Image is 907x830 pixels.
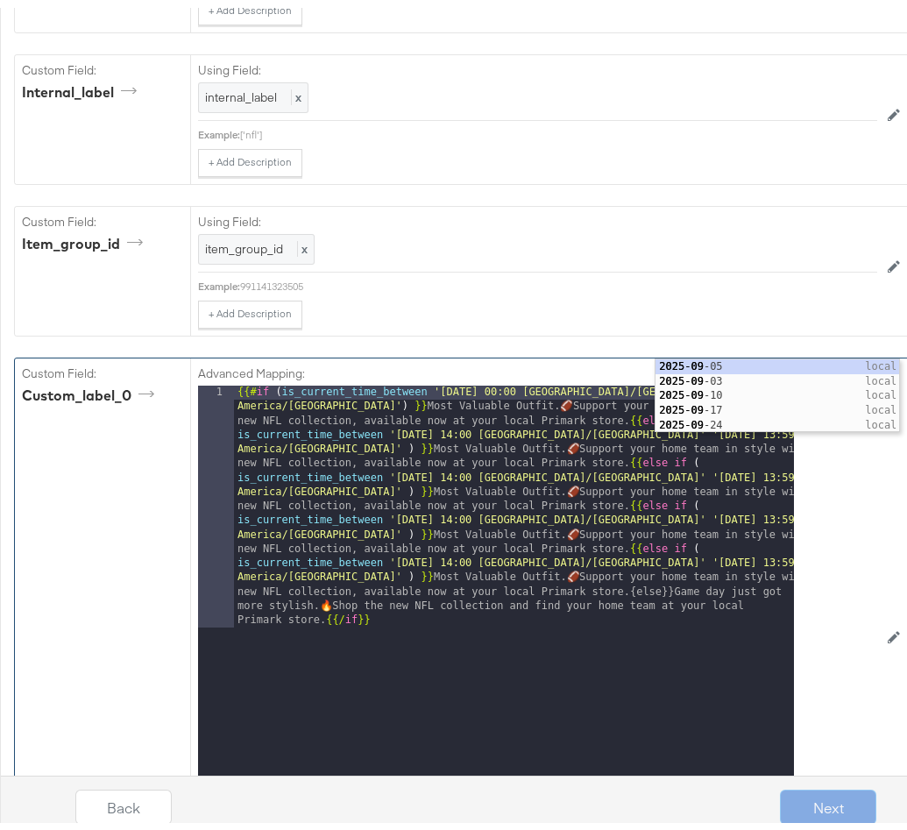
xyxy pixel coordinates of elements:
[198,293,302,321] button: + Add Description
[22,206,183,223] label: Custom Field:
[22,54,183,71] label: Custom Field:
[22,378,160,398] div: custom_label_0
[240,120,877,134] div: ['nfl']
[75,782,172,817] button: Back
[205,82,277,97] span: internal_label
[198,358,305,374] label: Advanced Mapping:
[22,74,143,95] div: internal_label
[198,141,302,169] button: + Add Description
[198,206,877,223] label: Using Field:
[22,358,183,374] label: Custom Field:
[297,233,308,249] span: x
[240,272,877,286] div: 991141323505
[198,272,240,286] div: Example:
[198,54,877,71] label: Using Field:
[205,233,283,249] span: item_group_id
[198,120,240,134] div: Example:
[291,82,301,97] span: x
[22,226,149,246] div: item_group_id
[198,378,234,620] div: 1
